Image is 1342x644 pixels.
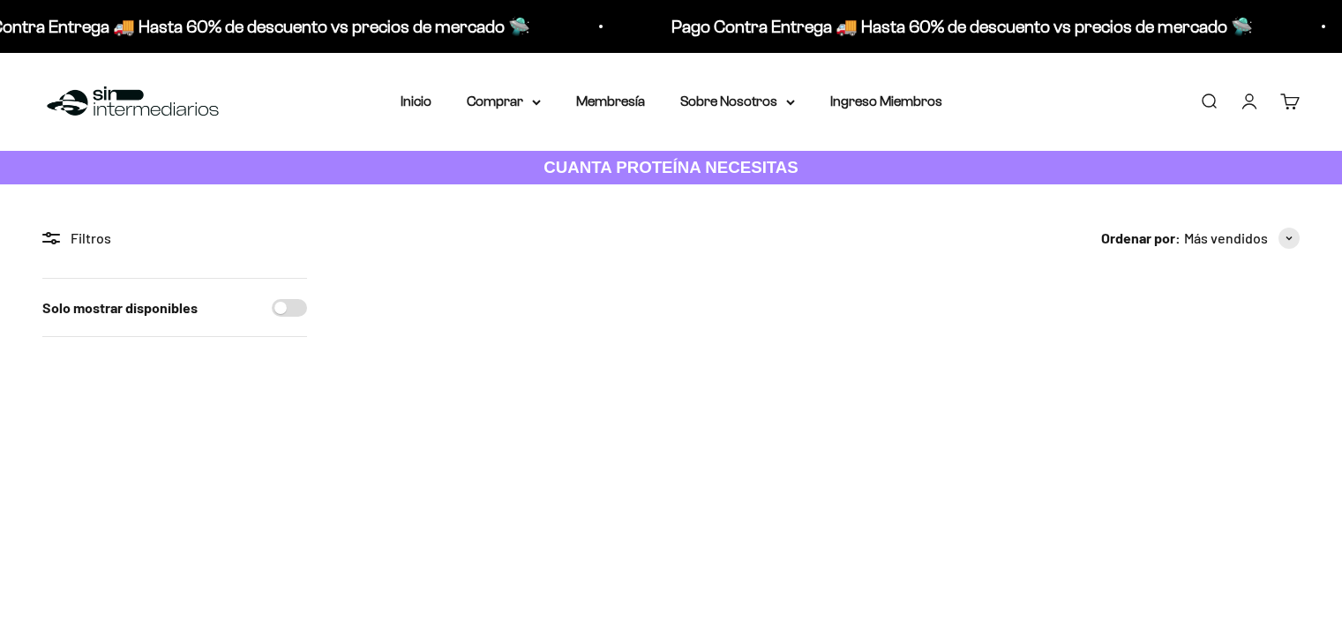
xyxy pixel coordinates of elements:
a: Membresía [576,94,645,109]
summary: Comprar [467,90,541,113]
a: Inicio [401,94,431,109]
button: Más vendidos [1184,227,1300,250]
p: Pago Contra Entrega 🚚 Hasta 60% de descuento vs precios de mercado 🛸 [671,12,1253,41]
label: Solo mostrar disponibles [42,296,198,319]
span: Ordenar por: [1101,227,1181,250]
div: Filtros [42,227,307,250]
a: Ingreso Miembros [830,94,942,109]
span: Más vendidos [1184,227,1268,250]
strong: CUANTA PROTEÍNA NECESITAS [544,158,798,176]
summary: Sobre Nosotros [680,90,795,113]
